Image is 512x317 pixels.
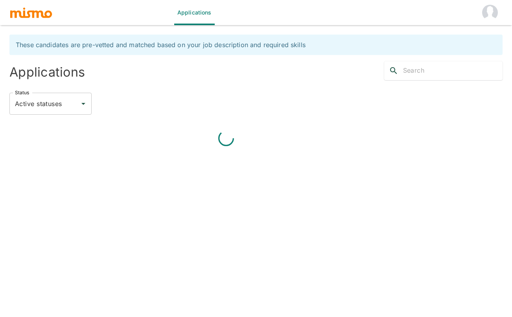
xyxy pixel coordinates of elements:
[9,7,53,18] img: logo
[9,64,253,80] h4: Applications
[78,98,89,109] button: Open
[15,89,29,96] label: Status
[16,41,306,49] span: These candidates are pre-vetted and matched based on your job description and required skills
[403,64,503,77] input: Search
[482,5,498,20] img: Vali health HM
[384,61,403,80] button: search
